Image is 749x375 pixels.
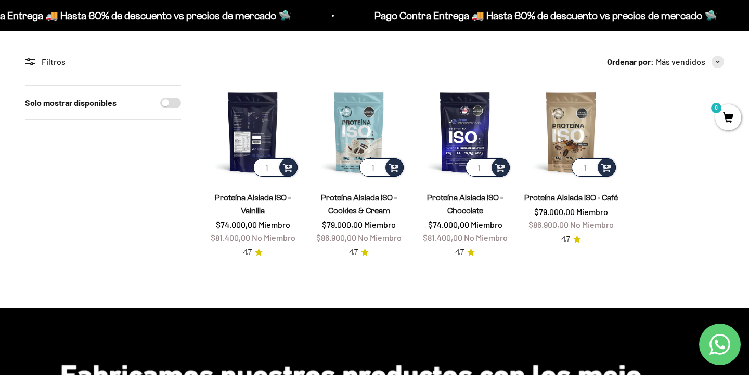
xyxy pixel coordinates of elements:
span: 4.7 [455,247,464,258]
span: $81.400,00 [211,233,250,243]
span: $74.000,00 [216,220,257,230]
span: $81.400,00 [423,233,462,243]
p: Pago Contra Entrega 🚚 Hasta 60% de descuento vs precios de mercado 🛸 [374,7,717,24]
span: Miembro [259,220,290,230]
span: $79.000,00 [534,207,575,217]
button: Más vendidos [656,55,724,69]
mark: 0 [710,102,722,114]
span: Miembro [364,220,396,230]
a: 4.74.7 de 5.0 estrellas [561,234,581,245]
span: Más vendidos [656,55,705,69]
label: Solo mostrar disponibles [25,96,117,110]
span: No Miembro [570,220,614,230]
a: 4.74.7 de 5.0 estrellas [455,247,475,258]
a: Proteína Aislada ISO - Vainilla [215,193,291,215]
span: 4.7 [349,247,358,258]
span: Miembro [471,220,502,230]
span: No Miembro [464,233,508,243]
span: $74.000,00 [428,220,469,230]
a: 4.74.7 de 5.0 estrellas [243,247,263,258]
span: No Miembro [358,233,402,243]
span: No Miembro [252,233,295,243]
span: Miembro [576,207,608,217]
a: Proteína Aislada ISO - Chocolate [427,193,503,215]
span: $86.900,00 [528,220,569,230]
div: Filtros [25,55,181,69]
a: 0 [715,113,741,124]
a: Proteína Aislada ISO - Café [524,193,618,202]
span: $86.900,00 [316,233,356,243]
span: 4.7 [561,234,570,245]
span: $79.000,00 [322,220,363,230]
span: 4.7 [243,247,252,258]
a: Proteína Aislada ISO - Cookies & Cream [321,193,397,215]
span: Ordenar por: [607,55,654,69]
img: Proteína Aislada ISO - Vainilla [206,85,300,179]
a: 4.74.7 de 5.0 estrellas [349,247,369,258]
